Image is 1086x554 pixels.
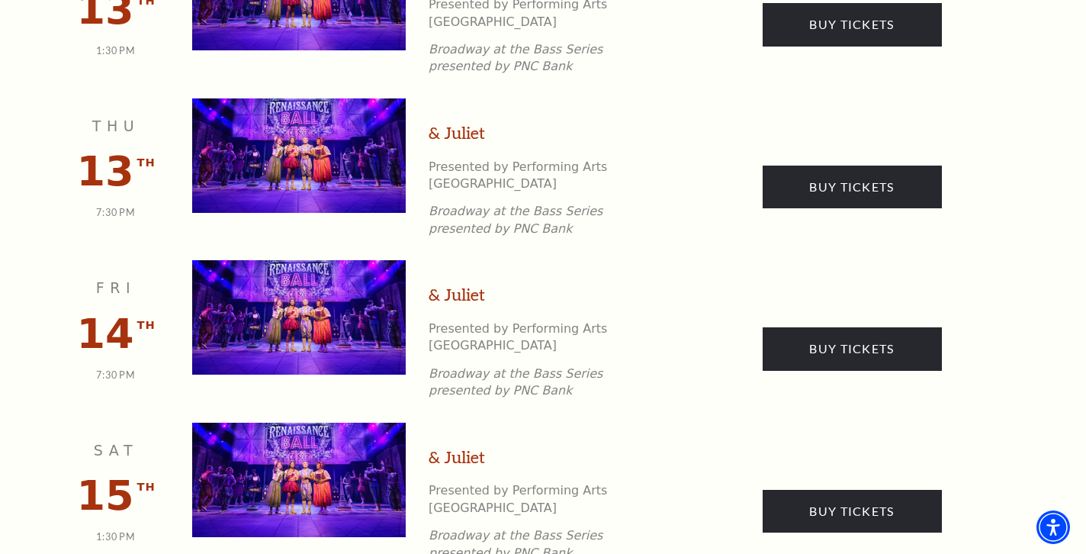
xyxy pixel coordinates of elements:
[70,277,162,299] p: Fri
[429,41,665,76] p: Broadway at the Bass Series presented by PNC Bank
[429,283,485,307] a: & Juliet
[76,472,133,520] span: 15
[763,327,942,370] a: Buy Tickets
[429,320,665,355] p: Presented by Performing Arts [GEOGRAPHIC_DATA]
[1036,511,1070,544] div: Accessibility Menu
[137,316,156,335] span: th
[96,45,135,56] span: 1:30 PM
[137,478,156,497] span: th
[429,203,665,237] p: Broadway at the Bass Series presented by PNC Bank
[192,260,406,375] img: & Juliet
[96,531,135,543] span: 1:30 PM
[763,490,942,533] a: Buy Tickets
[192,98,406,213] img: & Juliet
[429,159,665,193] p: Presented by Performing Arts [GEOGRAPHIC_DATA]
[96,207,135,218] span: 7:30 PM
[192,423,406,537] img: & Juliet
[429,482,665,517] p: Presented by Performing Arts [GEOGRAPHIC_DATA]
[763,166,942,208] a: Buy Tickets
[137,153,156,172] span: th
[96,369,135,381] span: 7:30 PM
[76,147,133,195] span: 13
[70,440,162,462] p: Sat
[429,366,665,400] p: Broadway at the Bass Series presented by PNC Bank
[763,3,942,46] a: Buy Tickets
[70,115,162,137] p: Thu
[76,310,133,358] span: 14
[429,446,485,469] a: & Juliet
[429,121,485,145] a: & Juliet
